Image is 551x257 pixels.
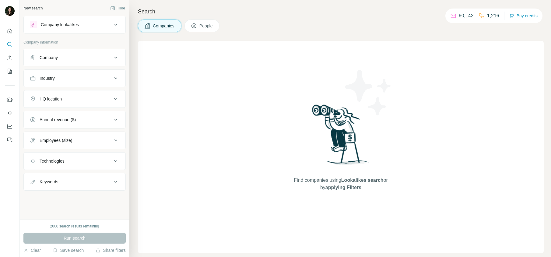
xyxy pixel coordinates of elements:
div: Annual revenue ($) [40,117,76,123]
button: Use Surfe API [5,107,15,118]
button: Buy credits [509,12,538,20]
button: Employees (size) [24,133,125,148]
p: Company information [23,40,126,45]
span: Lookalikes search [341,178,384,183]
h4: Search [138,7,544,16]
button: Search [5,39,15,50]
img: Surfe Illustration - Stars [341,65,396,120]
span: Companies [153,23,175,29]
button: Use Surfe on LinkedIn [5,94,15,105]
button: Annual revenue ($) [24,112,125,127]
div: New search [23,5,43,11]
div: HQ location [40,96,62,102]
div: Employees (size) [40,137,72,143]
p: 60,142 [459,12,474,19]
span: People [199,23,213,29]
button: Hide [106,4,129,13]
button: Feedback [5,134,15,145]
img: Surfe Illustration - Woman searching with binoculars [309,103,373,171]
span: Find companies using or by [292,177,389,191]
button: Company lookalikes [24,17,125,32]
button: Company [24,50,125,65]
div: Industry [40,75,55,81]
p: 1,216 [487,12,499,19]
div: Company lookalikes [41,22,79,28]
button: Share filters [96,247,126,253]
button: Keywords [24,174,125,189]
button: Quick start [5,26,15,37]
button: Enrich CSV [5,52,15,63]
button: Industry [24,71,125,86]
div: Company [40,55,58,61]
div: 2000 search results remaining [50,224,99,229]
button: Dashboard [5,121,15,132]
button: Save search [53,247,84,253]
button: Clear [23,247,41,253]
span: applying Filters [325,185,361,190]
img: Avatar [5,6,15,16]
div: Keywords [40,179,58,185]
button: HQ location [24,92,125,106]
button: Technologies [24,154,125,168]
div: Technologies [40,158,65,164]
button: My lists [5,66,15,77]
